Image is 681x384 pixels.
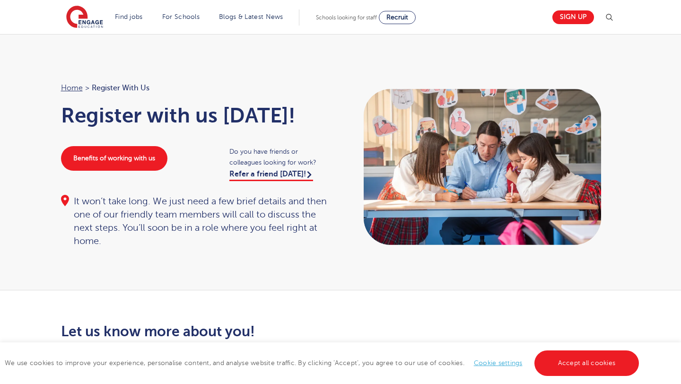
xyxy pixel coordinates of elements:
a: Cookie settings [474,359,523,367]
a: Accept all cookies [534,350,639,376]
a: Refer a friend [DATE]! [229,170,313,181]
a: Blogs & Latest News [219,13,283,20]
h2: Let us know more about you! [61,323,429,340]
a: Home [61,84,83,92]
a: Benefits of working with us [61,146,167,171]
span: We use cookies to improve your experience, personalise content, and analyse website traffic. By c... [5,359,641,367]
nav: breadcrumb [61,82,332,94]
span: Do you have friends or colleagues looking for work? [229,146,331,168]
a: Sign up [552,10,594,24]
span: > [85,84,89,92]
a: For Schools [162,13,200,20]
h1: Register with us [DATE]! [61,104,332,127]
a: Recruit [379,11,416,24]
span: Schools looking for staff [316,14,377,21]
div: It won’t take long. We just need a few brief details and then one of our friendly team members wi... [61,195,332,248]
a: Find jobs [115,13,143,20]
span: Register with us [92,82,149,94]
img: Engage Education [66,6,103,29]
span: Recruit [386,14,408,21]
